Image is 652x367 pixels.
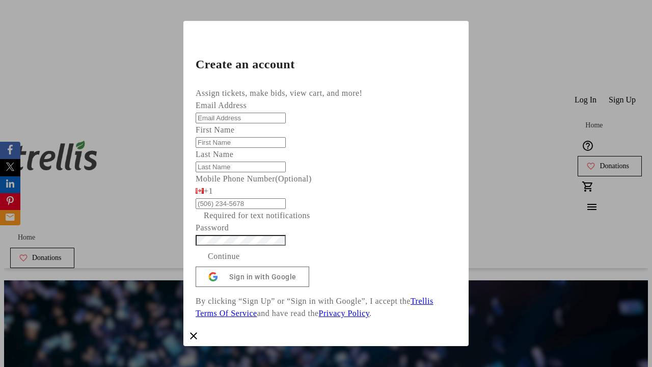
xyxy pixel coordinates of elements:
[196,101,247,110] label: Email Address
[196,198,286,209] input: (506) 234-5678
[196,246,252,267] button: Continue
[196,113,286,123] input: Email Address
[196,267,309,287] button: Sign in with Google
[196,223,229,232] label: Password
[196,87,456,99] div: Assign tickets, make bids, view cart, and more!
[196,137,286,148] input: First Name
[196,174,312,183] label: Mobile Phone Number (Optional)
[183,326,204,346] button: Close
[204,209,310,222] tr-hint: Required for text notifications
[196,150,233,159] label: Last Name
[196,125,235,134] label: First Name
[319,309,370,318] a: Privacy Policy
[196,295,456,320] p: By clicking “Sign Up” or “Sign in with Google”, I accept the and have read the .
[196,162,286,172] input: Last Name
[196,58,456,70] h2: Create an account
[208,250,240,263] span: Continue
[229,273,296,281] span: Sign in with Google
